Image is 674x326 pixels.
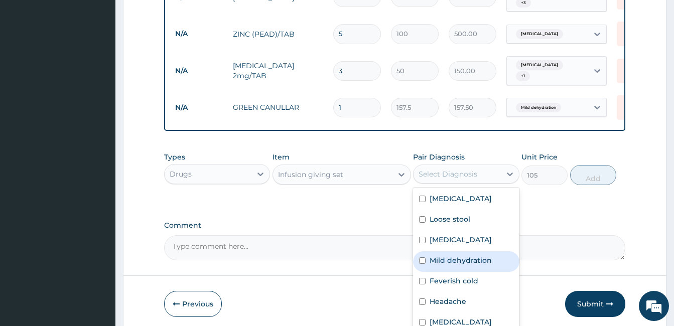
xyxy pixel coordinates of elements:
textarea: Type your message and hit 'Enter' [5,219,191,254]
span: We're online! [58,99,139,200]
img: d_794563401_company_1708531726252_794563401 [19,50,41,75]
td: [MEDICAL_DATA] 2mg/TAB [228,56,328,86]
button: Submit [565,291,625,317]
td: N/A [170,62,228,80]
td: N/A [170,98,228,117]
label: Item [273,152,290,162]
button: Previous [164,291,222,317]
label: Unit Price [521,152,558,162]
label: Comment [164,221,625,230]
div: Chat with us now [52,56,169,69]
label: [MEDICAL_DATA] [430,235,492,245]
div: Infusion giving set [278,170,343,180]
label: Headache [430,296,466,306]
div: Drugs [170,169,192,179]
td: N/A [170,25,228,43]
label: [MEDICAL_DATA] [430,194,492,204]
label: Types [164,153,185,161]
td: GREEN CANULLAR [228,97,328,117]
span: + 1 [516,71,530,81]
div: Minimize live chat window [165,5,189,29]
div: Select Diagnosis [419,169,477,179]
label: Feverish cold [430,276,478,286]
td: ZINC (PEAD)/TAB [228,24,328,44]
label: Loose stool [430,214,470,224]
button: Add [570,165,616,185]
label: Pair Diagnosis [413,152,465,162]
span: Mild dehydration [516,103,561,113]
span: [MEDICAL_DATA] [516,29,563,39]
span: [MEDICAL_DATA] [516,60,563,70]
label: Mild dehydration [430,255,492,265]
